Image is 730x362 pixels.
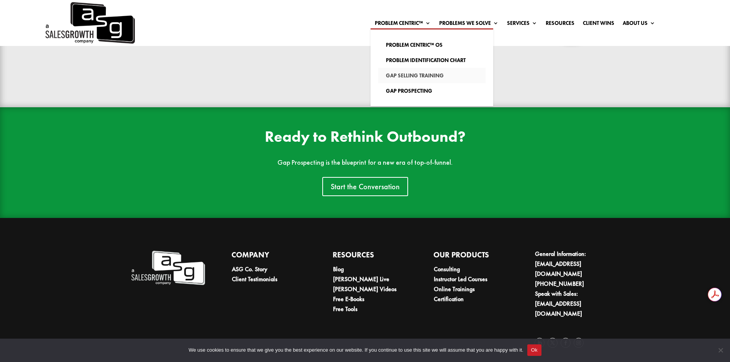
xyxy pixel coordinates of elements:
li: General Information: [535,249,609,279]
span: No [717,346,724,354]
a: Blog [333,265,344,273]
a: Consulting [434,265,460,273]
button: Ok [527,344,541,356]
a: Start the Conversation [322,177,408,196]
a: Client Testimonials [232,275,277,283]
h4: Resources [333,249,407,264]
a: [PHONE_NUMBER] [535,280,584,288]
a: Client Wins [583,20,614,29]
p: Gap Prospecting is the blueprint for a new era of top-of-funnel. [176,159,554,167]
a: Problem Centric™ [375,20,431,29]
a: Services [507,20,537,29]
a: Follow on X [548,338,558,348]
a: Instructor Led Courses [434,275,487,283]
span: We use cookies to ensure that we give you the best experience on our website. If you continue to ... [189,346,523,354]
a: [EMAIL_ADDRESS][DOMAIN_NAME] [535,260,582,278]
a: Problem Identification Chart [378,52,486,68]
a: Gap Selling Training [378,68,486,83]
li: Speak with Sales: [535,289,609,319]
a: ASG Co. Story [232,265,267,273]
h4: Our Products [433,249,508,264]
h4: Company [231,249,306,264]
a: [PERSON_NAME] Videos [333,285,397,293]
a: Online Trainings [434,285,475,293]
img: A Sales Growth Company [130,249,205,287]
a: Free Tools [333,305,358,313]
a: Gap Prospecting [378,83,486,98]
a: [EMAIL_ADDRESS][DOMAIN_NAME] [535,300,582,318]
a: About Us [623,20,655,29]
h2: Ready to Rethink Outbound? [176,129,554,148]
a: [PERSON_NAME] Live [333,275,389,283]
a: Follow on Instagram [574,338,584,348]
a: Follow on Facebook [561,338,571,348]
a: Problem Centric™ OS [378,37,486,52]
a: Resources [546,20,574,29]
a: Free E-Books [333,295,364,303]
a: Problems We Solve [439,20,499,29]
a: Certification [434,295,464,303]
a: Follow on LinkedIn [535,338,545,348]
